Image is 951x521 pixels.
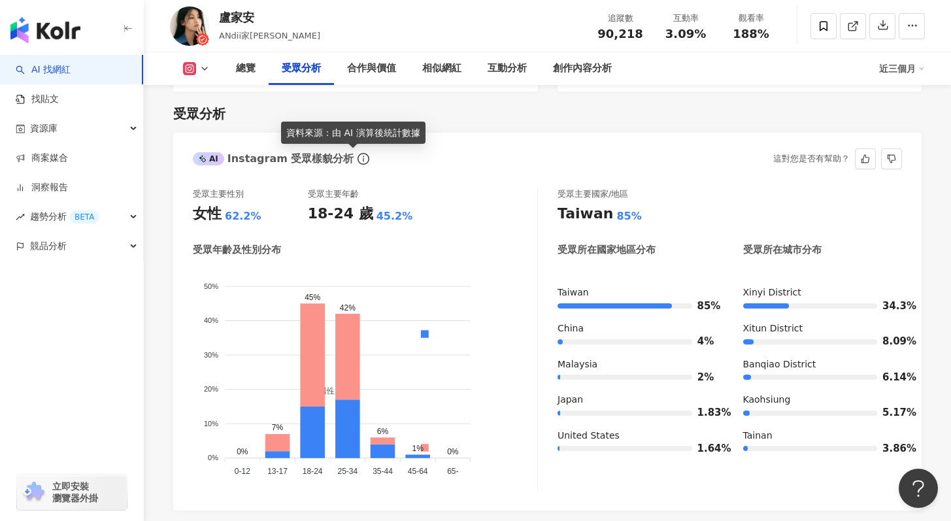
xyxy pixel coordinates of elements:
div: 互動分析 [488,61,527,76]
span: 立即安裝 瀏覽器外掛 [52,480,98,504]
div: 總覽 [236,61,256,76]
tspan: 30% [204,351,218,359]
span: 6.14% [882,373,902,382]
span: 1.83% [697,408,717,418]
span: 2% [697,373,717,382]
div: BETA [69,210,99,224]
div: AI [193,152,224,165]
span: like [861,154,870,163]
div: 合作與價值 [347,61,396,76]
span: ANdii家[PERSON_NAME] [219,31,320,41]
div: 受眾主要國家/地區 [558,188,628,200]
tspan: 0-12 [235,467,250,476]
div: Instagram 受眾樣貌分析 [193,152,354,166]
span: info-circle [356,151,371,167]
div: United States [558,429,717,443]
img: KOL Avatar [170,7,209,46]
iframe: Help Scout Beacon - Open [899,469,938,508]
span: 8.09% [882,337,902,346]
a: 洞察報告 [16,181,68,194]
tspan: 45-64 [408,467,428,476]
tspan: 18-24 [303,467,323,476]
tspan: 50% [204,282,218,290]
a: 找貼文 [16,93,59,106]
div: 受眾年齡及性別分布 [193,243,281,257]
div: China [558,322,717,335]
tspan: 25-34 [337,467,358,476]
div: Banqiao District [743,358,903,371]
div: 互動率 [661,12,710,25]
div: 45.2% [376,209,413,224]
img: logo [10,17,80,43]
tspan: 13-17 [267,467,288,476]
div: 資料來源：由 AI 演算後統計數據 [281,122,425,144]
span: 4% [697,337,717,346]
div: 受眾主要年齡 [308,188,359,200]
div: 創作內容分析 [553,61,612,76]
div: 盧家安 [219,9,320,25]
span: 3.09% [665,27,706,41]
tspan: 40% [204,317,218,325]
a: searchAI 找網紅 [16,63,71,76]
div: 受眾分析 [173,105,225,123]
div: 85% [616,209,641,224]
div: 相似網紅 [422,61,461,76]
div: Xinyi District [743,286,903,299]
div: Xitun District [743,322,903,335]
div: Japan [558,394,717,407]
span: 85% [697,301,717,311]
tspan: 35-44 [373,467,393,476]
span: 34.3% [882,301,902,311]
span: dislike [887,154,896,163]
span: 188% [733,27,769,41]
a: 商案媒合 [16,152,68,165]
span: 1.64% [697,444,717,454]
span: 3.86% [882,444,902,454]
tspan: 65- [447,467,458,476]
div: 受眾所在城市分布 [743,243,822,257]
span: 90,218 [597,27,642,41]
div: 受眾所在國家地區分布 [558,243,656,257]
span: 5.17% [882,408,902,418]
div: Malaysia [558,358,717,371]
div: Tainan [743,429,903,443]
img: chrome extension [21,482,46,503]
span: rise [16,212,25,222]
div: 近三個月 [879,58,925,79]
span: 趨勢分析 [30,202,99,231]
tspan: 20% [204,386,218,394]
div: 這對您是否有幫助？ [773,149,850,169]
div: Taiwan [558,286,717,299]
div: Kaohsiung [743,394,903,407]
div: 62.2% [225,209,261,224]
div: 女性 [193,204,222,224]
span: 資源庫 [30,114,58,143]
a: chrome extension立即安裝 瀏覽器外掛 [17,475,127,510]
div: 受眾主要性別 [193,188,244,200]
tspan: 0% [208,454,218,462]
div: 受眾分析 [282,61,321,76]
div: 追蹤數 [595,12,645,25]
div: Taiwan [558,204,613,224]
div: 觀看率 [726,12,776,25]
div: 18-24 歲 [308,204,373,224]
span: 競品分析 [30,231,67,261]
tspan: 10% [204,420,218,428]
